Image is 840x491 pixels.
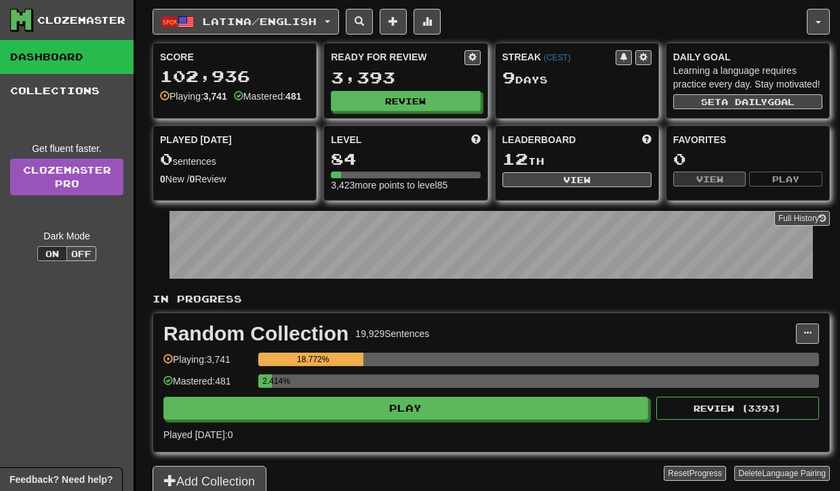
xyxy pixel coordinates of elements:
span: Open feedback widget [9,473,113,486]
span: Level [331,133,361,146]
span: a daily [721,97,767,106]
span: Progress [689,469,722,478]
button: On [37,246,67,261]
span: 0 [160,149,173,168]
div: Streak [502,50,616,64]
div: Mastered: [234,90,302,103]
div: Playing: [160,90,227,103]
strong: 481 [285,91,301,102]
button: Off [66,246,96,261]
div: 102,936 [160,68,309,85]
div: 2.414% [262,374,272,388]
div: Get fluent faster. [10,142,123,155]
div: 3,423 more points to level 85 [331,178,480,192]
div: Random Collection [163,323,348,344]
button: Add sentence to collection [380,9,407,35]
div: Mastered: 481 [163,374,252,397]
span: Played [DATE] [160,133,232,146]
div: Daily Goal [673,50,822,64]
span: Language Pairing [762,469,826,478]
button: View [673,172,746,186]
span: 9 [502,68,515,87]
button: View [502,172,652,187]
div: Clozemaster [37,14,125,27]
span: Latina / English [203,16,317,27]
div: Day s [502,69,652,87]
div: th [502,151,652,168]
button: Play [163,397,648,420]
button: More stats [414,9,441,35]
div: Score [160,50,309,64]
span: Leaderboard [502,133,576,146]
div: New / Review [160,172,309,186]
div: sentences [160,151,309,168]
div: Ready for Review [331,50,464,64]
button: Search sentences [346,9,373,35]
div: 84 [331,151,480,168]
button: DeleteLanguage Pairing [734,466,830,481]
a: (CEST) [544,53,571,62]
button: Full History [774,211,830,226]
strong: 3,741 [203,91,227,102]
button: Latina/English [153,9,339,35]
span: 12 [502,149,528,168]
div: Favorites [673,133,822,146]
strong: 0 [190,174,195,184]
button: Play [749,172,822,186]
button: Seta dailygoal [673,94,822,109]
strong: 0 [160,174,165,184]
span: Played [DATE]: 0 [163,429,233,440]
button: Review (3393) [656,397,819,420]
span: Score more points to level up [471,133,481,146]
span: This week in points, UTC [642,133,652,146]
div: 19,929 Sentences [355,327,429,340]
div: Learning a language requires practice every day. Stay motivated! [673,64,822,91]
div: Dark Mode [10,229,123,243]
p: In Progress [153,292,830,306]
button: ResetProgress [664,466,725,481]
button: Review [331,91,480,111]
div: 0 [673,151,822,168]
div: 18.772% [262,353,363,366]
div: Playing: 3,741 [163,353,252,375]
a: ClozemasterPro [10,159,123,195]
div: 3,393 [331,69,480,86]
